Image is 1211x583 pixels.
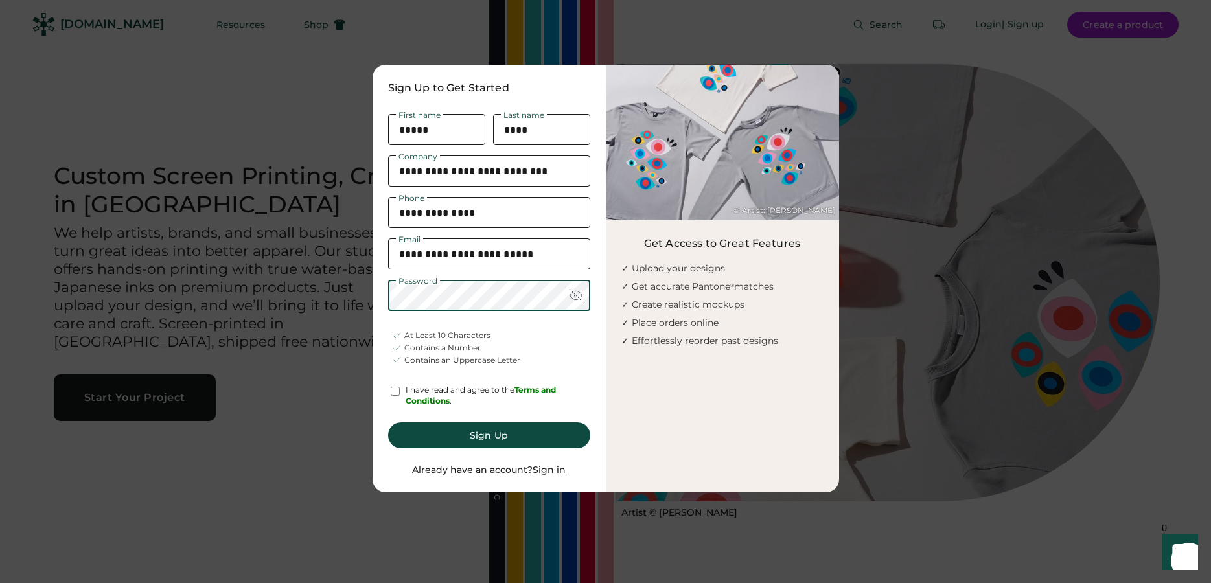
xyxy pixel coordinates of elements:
[730,282,734,288] sup: ®
[396,236,423,244] div: Email
[404,330,490,341] div: At Least 10 Characters
[388,80,590,96] div: Sign Up to Get Started
[404,343,481,354] div: Contains a Number
[501,111,547,119] div: Last name
[1149,525,1205,580] iframe: Front Chat
[533,464,566,475] u: Sign in
[396,277,440,285] div: Password
[396,153,440,161] div: Company
[396,194,427,202] div: Phone
[406,385,590,407] div: I have read and agree to the .
[406,385,558,406] font: Terms and Conditions
[396,111,443,119] div: First name
[733,205,835,216] div: © Artist: [PERSON_NAME]
[621,259,839,350] div: ✓ Upload your designs ✓ Get accurate Pantone matches ✓ Create realistic mockups ✓ Place orders on...
[404,355,520,366] div: Contains an Uppercase Letter
[644,236,800,251] div: Get Access to Great Features
[606,65,839,220] img: Web-Rendered_Studio-3.jpg
[412,464,566,477] div: Already have an account?
[388,422,590,448] button: Sign Up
